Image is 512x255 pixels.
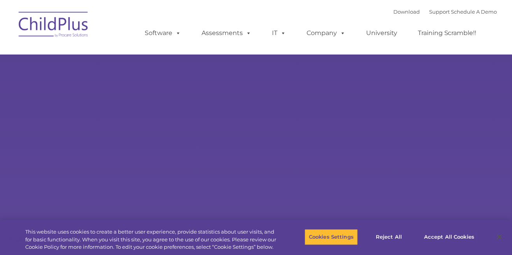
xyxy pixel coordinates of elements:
a: IT [264,25,294,41]
button: Close [491,229,508,246]
a: Download [393,9,420,15]
a: Schedule A Demo [451,9,497,15]
a: Training Scramble!! [410,25,484,41]
a: University [358,25,405,41]
a: Assessments [194,25,259,41]
a: Company [299,25,353,41]
button: Cookies Settings [305,229,358,245]
a: Support [429,9,450,15]
button: Accept All Cookies [420,229,479,245]
div: This website uses cookies to create a better user experience, provide statistics about user visit... [25,228,282,251]
a: Software [137,25,189,41]
font: | [393,9,497,15]
button: Reject All [365,229,413,245]
img: ChildPlus by Procare Solutions [15,6,93,45]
